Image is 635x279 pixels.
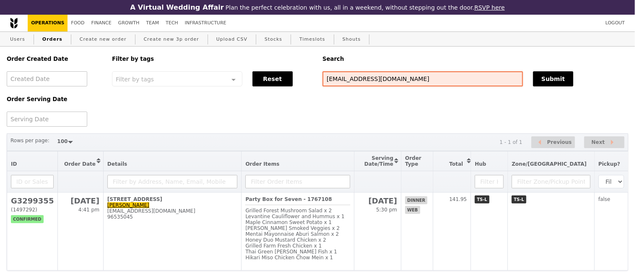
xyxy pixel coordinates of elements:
[323,71,523,86] input: Search any field
[106,3,529,11] div: Plan the perfect celebration with us, all in a weekend, without stepping out the door.
[107,175,237,188] input: Filter by Address, Name, Email, Mobile
[62,196,99,205] h2: [DATE]
[143,15,162,31] a: Team
[39,32,66,47] a: Orders
[213,32,251,47] a: Upload CSV
[88,15,115,31] a: Finance
[602,15,628,31] a: Logout
[475,161,486,167] span: Hub
[252,71,293,86] button: Reset
[512,175,591,188] input: Filter Zone/Pickup Point
[449,196,467,202] span: 141.95
[7,71,87,86] input: Created Date
[533,71,573,86] button: Submit
[11,215,44,223] span: confirmed
[68,15,88,31] a: Food
[547,137,572,147] span: Previous
[245,231,339,237] span: Mentai Mayonnaise Aburi Salmon x 2
[339,32,364,47] a: Shouts
[130,3,224,11] h3: A Virtual Wedding Affair
[245,196,332,202] b: Party Box for Seven - 1767108
[405,206,420,214] span: web
[11,175,54,188] input: ID or Salesperson name
[405,155,422,167] span: Order Type
[11,196,54,205] h2: G3299355
[7,56,102,62] h5: Order Created Date
[115,15,143,31] a: Growth
[475,175,504,188] input: Filter Hub
[7,32,29,47] a: Users
[584,136,625,149] button: Next
[376,207,397,213] span: 5:30 pm
[78,207,99,213] span: 4:41 pm
[245,243,322,249] span: Grilled Farm Fresh Chicken x 1
[599,161,620,167] span: Pickup?
[245,237,326,243] span: Honey Duo Mustard Chicken x 2
[245,219,332,225] span: Maple Cinnamon Sweet Potato x 1
[245,225,340,231] span: [PERSON_NAME] Smoked Veggies x 2
[245,175,350,188] input: Filter Order Items
[112,56,312,62] h5: Filter by tags
[296,32,328,47] a: Timeslots
[512,196,526,203] span: TS-L
[141,32,203,47] a: Create new 3p order
[11,161,17,167] span: ID
[7,96,102,102] h5: Order Serving Date
[405,196,427,204] span: dinner
[10,136,49,145] label: Rows per page:
[512,161,587,167] span: Zone/[GEOGRAPHIC_DATA]
[11,207,54,213] div: (1497292)
[245,161,279,167] span: Order Items
[500,139,522,145] div: 1 - 1 of 1
[475,196,489,203] span: TS-L
[182,15,230,31] a: Infrastructure
[116,75,154,83] span: Filter by tags
[591,137,605,147] span: Next
[358,196,397,205] h2: [DATE]
[531,136,575,149] button: Previous
[245,255,333,261] span: Hikari Miso Chicken Chow Mein x 1
[107,196,237,202] div: [STREET_ADDRESS]
[107,202,149,208] a: [PERSON_NAME]
[261,32,286,47] a: Stocks
[323,56,628,62] h5: Search
[245,208,332,214] span: Grilled Forest Mushroom Salad x 2
[599,196,611,202] span: false
[107,208,237,214] div: [EMAIL_ADDRESS][DOMAIN_NAME]
[107,214,237,220] div: 96535045
[474,4,505,11] a: RSVP here
[10,18,18,29] img: Grain logo
[245,214,344,219] span: Levantine Cauliflower and Hummus x 1
[245,249,337,255] span: Thai Green [PERSON_NAME] Fish x 1
[76,32,130,47] a: Create new order
[162,15,182,31] a: Tech
[28,15,68,31] a: Operations
[7,112,87,127] input: Serving Date
[107,161,127,167] span: Details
